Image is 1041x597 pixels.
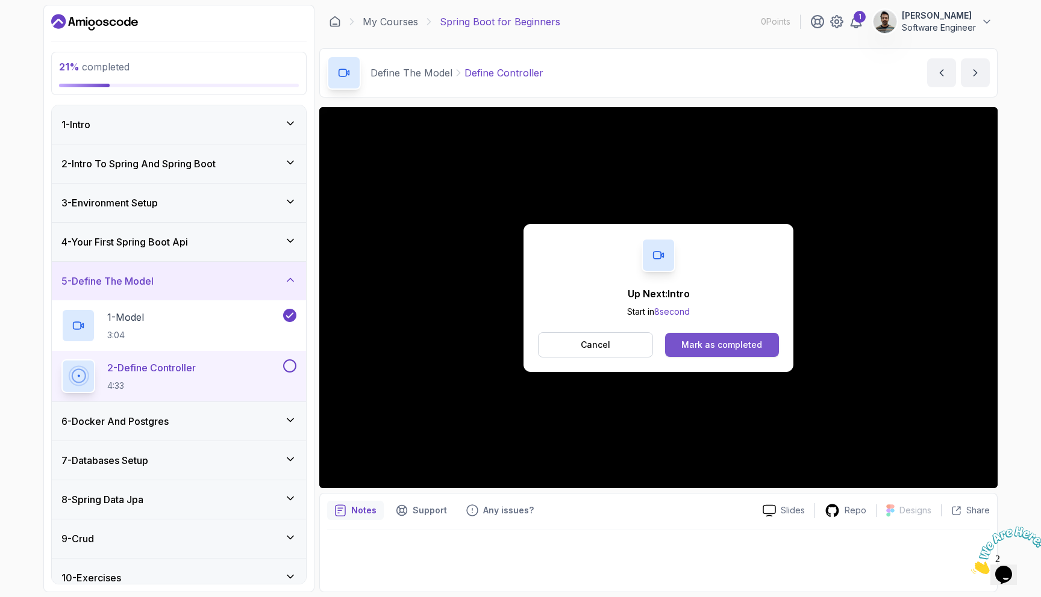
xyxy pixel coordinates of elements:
p: Repo [845,504,866,516]
a: Dashboard [51,13,138,32]
p: 0 Points [761,16,790,28]
p: 4:33 [107,380,196,392]
button: Share [941,504,990,516]
p: Start in [627,306,690,318]
p: Spring Boot for Beginners [440,14,560,29]
button: previous content [927,58,956,87]
button: 6-Docker And Postgres [52,402,306,441]
button: next content [961,58,990,87]
a: Slides [753,504,814,517]
div: 1 [854,11,866,23]
a: Repo [815,503,876,518]
button: 10-Exercises [52,558,306,597]
span: 21 % [59,61,80,73]
button: Feedback button [459,501,541,520]
p: Share [966,504,990,516]
h3: 1 - Intro [61,117,90,132]
p: Any issues? [483,504,534,516]
a: Dashboard [329,16,341,28]
button: 1-Model3:04 [61,309,296,342]
span: 2 [5,5,10,15]
p: Support [413,504,447,516]
button: 8-Spring Data Jpa [52,480,306,519]
p: Designs [899,504,931,516]
button: 4-Your First Spring Boot Api [52,223,306,261]
span: 8 second [654,306,690,317]
h3: 6 - Docker And Postgres [61,414,169,428]
iframe: chat widget [966,522,1041,579]
div: Mark as completed [681,339,762,351]
span: completed [59,61,130,73]
h3: 3 - Environment Setup [61,196,158,210]
a: 1 [849,14,863,29]
p: Define The Model [370,66,452,80]
h3: 8 - Spring Data Jpa [61,492,143,507]
button: 7-Databases Setup [52,441,306,480]
p: 3:04 [107,329,144,341]
h3: 4 - Your First Spring Boot Api [61,235,188,249]
button: Mark as completed [665,333,779,357]
p: Slides [781,504,805,516]
a: My Courses [363,14,418,29]
p: Software Engineer [902,22,976,34]
img: user profile image [874,10,896,33]
button: 2-Define Controller4:33 [61,359,296,393]
p: Notes [351,504,377,516]
button: notes button [327,501,384,520]
iframe: 2 - Define Controller [319,107,998,488]
button: Cancel [538,332,653,357]
button: 2-Intro To Spring And Spring Boot [52,144,306,183]
button: user profile image[PERSON_NAME]Software Engineer [873,10,993,34]
p: Define Controller [464,66,543,80]
h3: 7 - Databases Setup [61,453,148,468]
h3: 5 - Define The Model [61,274,154,288]
p: [PERSON_NAME] [902,10,976,22]
h3: 10 - Exercises [61,571,121,585]
p: 1 - Model [107,310,144,324]
img: Chat attention grabber [5,5,80,52]
button: 9-Crud [52,519,306,558]
p: 2 - Define Controller [107,360,196,375]
h3: 2 - Intro To Spring And Spring Boot [61,156,216,171]
button: 5-Define The Model [52,262,306,300]
button: 1-Intro [52,105,306,144]
button: Support button [389,501,454,520]
p: Up Next: Intro [627,286,690,301]
button: 3-Environment Setup [52,184,306,222]
p: Cancel [581,339,610,351]
h3: 9 - Crud [61,531,94,546]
